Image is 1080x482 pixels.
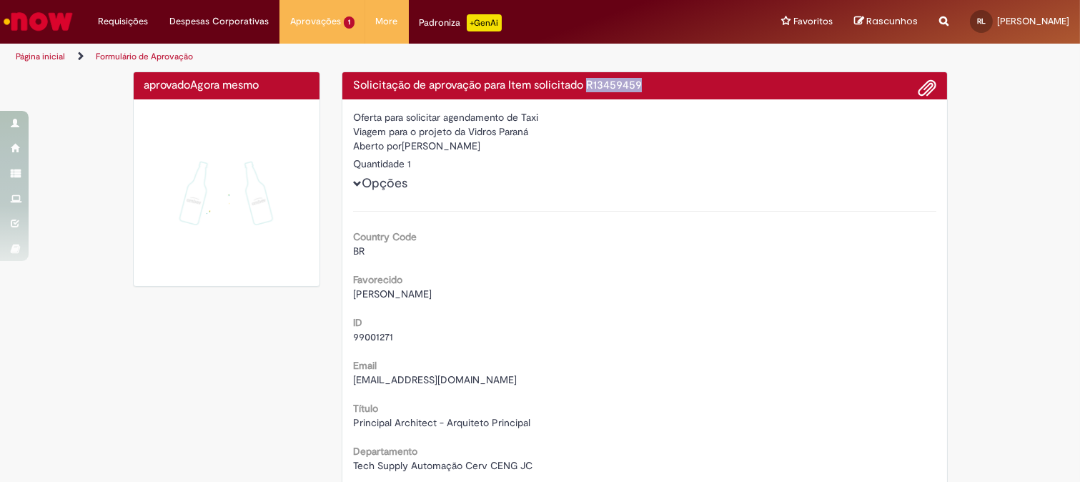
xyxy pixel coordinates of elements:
p: +GenAi [467,14,502,31]
a: Formulário de Aprovação [96,51,193,62]
div: Viagem para o projeto da Vidros Paraná [353,124,936,139]
h4: Solicitação de aprovação para Item solicitado R13459459 [353,79,936,92]
b: Country Code [353,230,417,243]
ul: Trilhas de página [11,44,709,70]
b: Email [353,359,377,372]
span: Rascunhos [866,14,918,28]
span: Aprovações [290,14,341,29]
div: Oferta para solicitar agendamento de Taxi [353,110,936,124]
div: Quantidade 1 [353,157,936,171]
span: More [376,14,398,29]
b: Departamento [353,445,417,458]
b: Título [353,402,378,415]
a: Página inicial [16,51,65,62]
span: Agora mesmo [191,78,259,92]
b: Favorecido [353,273,402,286]
span: RL [977,16,986,26]
span: [PERSON_NAME] [997,15,1069,27]
img: sucesso_1.gif [144,110,309,275]
div: [PERSON_NAME] [353,139,936,157]
span: [EMAIL_ADDRESS][DOMAIN_NAME] [353,373,517,386]
h4: aprovado [144,79,309,92]
time: 29/08/2025 13:50:59 [191,78,259,92]
span: BR [353,245,365,257]
span: 99001271 [353,330,393,343]
span: Favoritos [793,14,833,29]
span: Despesas Corporativas [169,14,269,29]
b: ID [353,316,362,329]
img: ServiceNow [1,7,75,36]
span: Principal Architect - Arquiteto Principal [353,416,530,429]
span: 1 [344,16,355,29]
div: Padroniza [420,14,502,31]
span: Tech Supply Automação Cerv CENG JC [353,459,532,472]
a: Rascunhos [854,15,918,29]
span: [PERSON_NAME] [353,287,432,300]
span: Requisições [98,14,148,29]
label: Aberto por [353,139,402,153]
